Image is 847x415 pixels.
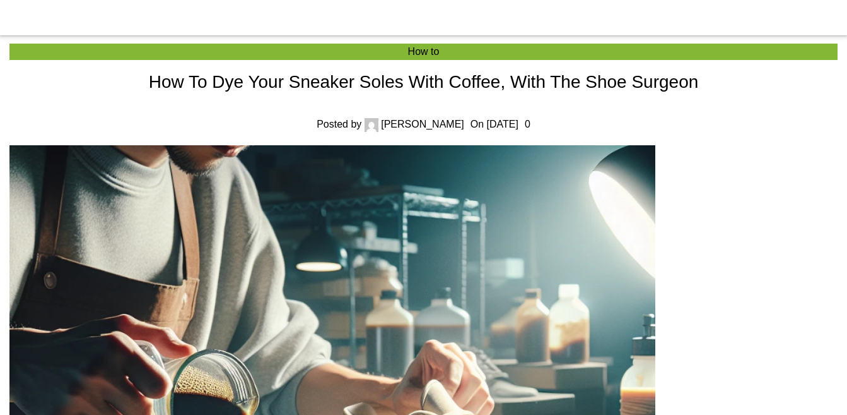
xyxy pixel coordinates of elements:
h1: How To Dye Your Sneaker Soles With Coffee, With The Shoe Surgeon [9,69,838,94]
img: author-avatar [365,118,378,132]
a: How to [408,46,440,57]
a: [PERSON_NAME] [381,119,464,129]
time: On [DATE] [470,119,518,129]
a: 0 [525,119,530,129]
span: Posted by [317,119,361,129]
